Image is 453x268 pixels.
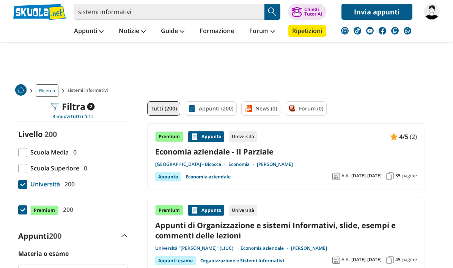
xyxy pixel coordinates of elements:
[410,132,417,142] span: (2)
[70,147,77,157] span: 0
[267,6,278,17] img: Cerca appunti, riassunti o versioni
[15,84,27,97] a: Home
[366,27,374,35] img: youtube
[18,249,69,258] label: Materia o esame
[44,129,57,139] span: 200
[155,245,241,251] a: Università "[PERSON_NAME]" (LIUC)
[391,27,399,35] img: twitch
[155,205,183,216] div: Premium
[191,207,198,214] img: Appunti contenuto
[155,131,183,142] div: Premium
[241,245,291,251] a: Economia aziendale
[18,129,42,139] label: Livello
[291,245,327,251] a: [PERSON_NAME]
[155,161,228,167] a: [GEOGRAPHIC_DATA] - Bicocca
[247,25,277,38] a: Forum
[198,25,236,38] a: Formazione
[402,257,417,263] span: pagine
[30,205,58,215] span: Premium
[341,173,350,179] span: A.A.
[27,179,60,189] span: Università
[18,231,61,241] label: Appunti
[404,27,411,35] img: WhatsApp
[351,257,382,263] span: [DATE]-[DATE]
[332,256,340,264] img: Anno accademico
[81,163,87,173] span: 0
[15,84,27,96] img: Home
[229,131,257,142] div: Università
[155,147,417,157] a: Economia aziendale - II Parziale
[395,173,401,179] span: 35
[186,172,231,181] a: Economia aziendale
[341,27,349,35] img: instagram
[351,173,382,179] span: [DATE]-[DATE]
[27,147,69,157] span: Scuola Media
[147,101,180,116] a: Tutti (200)
[229,205,257,216] div: Università
[288,25,326,37] a: Ripetizioni
[188,131,224,142] div: Appunto
[87,103,95,110] span: 2
[228,161,257,167] a: Economia
[304,7,322,16] div: Chiedi Tutor AI
[61,179,75,189] span: 200
[399,132,408,142] span: 4/5
[188,105,196,112] img: Appunti filtro contenuto
[159,25,186,38] a: Guide
[36,84,58,97] a: Ricerca
[155,172,181,181] div: Appunto
[15,114,131,120] div: Rimuovi tutti i filtri
[185,101,237,116] a: Appunti (200)
[341,257,350,263] span: A.A.
[341,4,412,20] a: Invia appunti
[424,4,440,20] img: smoopy
[386,172,394,180] img: Pagine
[386,256,394,264] img: Pagine
[72,25,105,38] a: Appunti
[121,234,127,237] img: Apri e chiudi sezione
[49,231,61,241] span: 200
[117,25,148,38] a: Notizie
[264,4,280,20] button: Search Button
[402,173,417,179] span: pagine
[27,163,79,173] span: Scuola Superiore
[51,101,95,112] div: Filtra
[60,205,73,214] span: 200
[191,133,198,140] img: Appunti contenuto
[288,4,326,20] button: ChiediTutor AI
[332,172,340,180] img: Anno accademico
[379,27,386,35] img: facebook
[354,27,361,35] img: tiktok
[390,133,398,140] img: Appunti contenuto
[188,205,224,216] div: Appunto
[155,220,417,241] a: Appunti di Organizzazione e sistemi Informativi, slide, esempi e commenti delle lezioni
[395,257,401,263] span: 45
[74,4,264,20] input: Cerca appunti, riassunti o versioni
[257,161,293,167] a: [PERSON_NAME]
[155,256,196,265] div: Appunti esame
[68,84,111,97] span: sistemi informativi
[51,103,59,110] img: Filtra filtri mobile
[200,256,284,265] a: Organizzazione e Sistemi Informativi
